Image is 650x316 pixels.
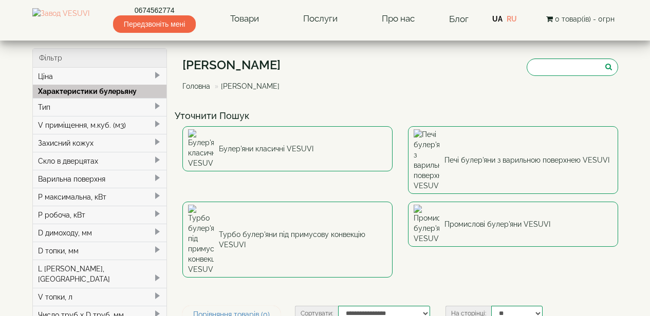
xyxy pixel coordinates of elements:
a: Промислові булер'яни VESUVI Промислові булер'яни VESUVI [408,202,618,247]
div: V топки, л [33,288,167,306]
div: Тип [33,98,167,116]
a: Булер'яни класичні VESUVI Булер'яни класичні VESUVI [182,126,393,171]
span: Передзвоніть мені [113,15,196,33]
img: Печі булер'яни з варильною поверхнею VESUVI [414,129,439,191]
img: Турбо булер'яни під примусову конвекцію VESUVI [188,205,214,274]
button: 0 товар(ів) - 0грн [543,13,618,25]
div: Скло в дверцятах [33,152,167,170]
div: V приміщення, м.куб. (м3) [33,116,167,134]
h4: Уточнити Пошук [175,111,626,121]
a: RU [507,15,517,23]
h1: [PERSON_NAME] [182,58,287,72]
a: 0674562774 [113,5,196,15]
div: Фільтр [33,49,167,68]
a: Про нас [372,7,425,31]
a: Головна [182,82,210,90]
a: UA [492,15,503,23]
div: D топки, мм [33,242,167,260]
div: Характеристики булерьяну [33,85,167,98]
img: Промислові булер'яни VESUVI [414,205,439,244]
div: Варильна поверхня [33,170,167,188]
img: Завод VESUVI [32,8,89,30]
a: Блог [449,14,469,24]
span: 0 товар(ів) - 0грн [555,15,615,23]
div: L [PERSON_NAME], [GEOGRAPHIC_DATA] [33,260,167,288]
img: Булер'яни класичні VESUVI [188,129,214,168]
a: Печі булер'яни з варильною поверхнею VESUVI Печі булер'яни з варильною поверхнею VESUVI [408,126,618,194]
a: Турбо булер'яни під примусову конвекцію VESUVI Турбо булер'яни під примусову конвекцію VESUVI [182,202,393,278]
a: Товари [220,7,269,31]
div: P максимальна, кВт [33,188,167,206]
li: [PERSON_NAME] [212,81,280,91]
div: Ціна [33,68,167,85]
a: Послуги [293,7,348,31]
div: Захисний кожух [33,134,167,152]
div: D димоходу, мм [33,224,167,242]
div: P робоча, кВт [33,206,167,224]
